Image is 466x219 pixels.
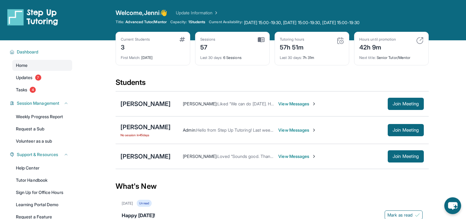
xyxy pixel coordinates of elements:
img: logo [7,9,58,26]
span: Next title : [359,55,376,60]
div: Tutoring hours [280,37,304,42]
img: Chevron-Right [312,154,316,159]
div: Unread [137,200,151,207]
span: Home [16,62,28,68]
button: Session Management [14,100,68,106]
div: 6 Sessions [200,52,264,60]
img: Chevron Right [213,10,219,16]
div: Students [116,78,429,91]
span: Welcome, Jenni 👋 [116,9,167,17]
a: Request a Sub [12,123,72,134]
span: Mark as read [387,212,412,218]
img: Chevron-Right [312,128,316,133]
div: [PERSON_NAME] [120,123,171,131]
span: View Messages [278,153,316,159]
span: Join Meeting [393,102,419,106]
div: 57 [200,42,216,52]
button: Support & Resources [14,151,68,158]
span: Last 30 days : [200,55,222,60]
span: Advanced Tutor/Mentor [125,20,166,24]
div: 3 [121,42,150,52]
a: Volunteer as a sub [12,136,72,147]
span: Dashboard [17,49,39,55]
img: card [337,37,344,44]
span: Join Meeting [393,155,419,158]
span: View Messages [278,101,316,107]
span: Tasks [16,87,27,93]
div: [DATE] [121,52,185,60]
div: 42h 9m [359,42,396,52]
a: Weekly Progress Report [12,111,72,122]
a: Help Center [12,162,72,173]
span: [DATE] 15:00-19:30, [DATE] 15:00-19:30, [DATE] 15:00-19:30 [244,20,360,26]
div: 57h 51m [280,42,304,52]
span: 1 Students [188,20,205,24]
span: 4 [30,87,36,93]
span: Capacity: [170,20,187,24]
img: Chevron-Right [312,101,316,106]
span: Current Availability: [209,20,242,26]
button: chat-button [444,197,461,214]
a: Tutor Handbook [12,175,72,186]
div: Current Students [121,37,150,42]
span: Updates [16,75,33,81]
span: 7 [35,75,41,81]
img: card [258,37,264,42]
div: [PERSON_NAME] [120,100,171,108]
a: Home [12,60,72,71]
img: card [416,37,423,44]
span: Liked “We can do [DATE]. Her prior class doesn't end till 5 so can we meet at 5:30pm [DATE]?” [217,101,400,106]
span: Support & Resources [17,151,58,158]
button: Join Meeting [388,150,424,162]
a: Tasks4 [12,84,72,95]
span: View Messages [278,127,316,133]
span: Admin : [183,127,196,133]
div: Sessions [200,37,216,42]
div: What's New [116,173,429,200]
button: Dashboard [14,49,68,55]
span: Join Meeting [393,128,419,132]
a: Updates7 [12,72,72,83]
div: [DATE] [122,201,133,206]
span: Session Management [17,100,59,106]
span: Loved “Sounds good. Thank you. And wish you a smooth and speedy recovery.” [217,154,372,159]
span: Title: [116,20,124,24]
div: Senior Tutor/Mentor [359,52,423,60]
div: Hours until promotion [359,37,396,42]
span: Last 30 days : [280,55,302,60]
span: No session in 45 days [120,133,171,137]
a: Learning Portal Demo [12,199,72,210]
a: Update Information [176,10,219,16]
img: Mark as read [415,213,420,217]
button: Join Meeting [388,98,424,110]
a: Sign Up for Office Hours [12,187,72,198]
span: [PERSON_NAME] : [183,101,217,106]
img: card [179,37,185,42]
div: 7h 31m [280,52,344,60]
span: [PERSON_NAME] : [183,154,217,159]
span: First Match : [121,55,140,60]
div: [PERSON_NAME] [120,152,171,161]
button: Join Meeting [388,124,424,136]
